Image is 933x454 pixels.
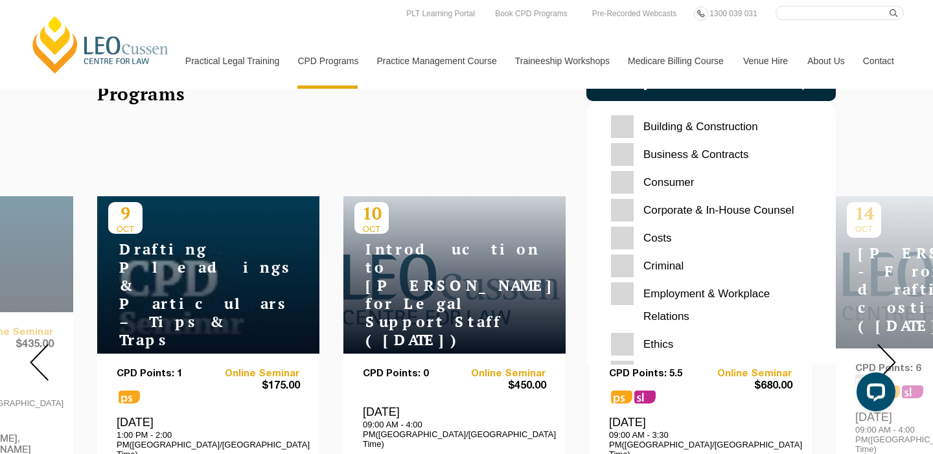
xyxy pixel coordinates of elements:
a: Practice Management Course [367,33,505,89]
label: Ethics [611,333,811,356]
label: Costs [611,227,811,249]
label: Family [611,361,811,383]
p: CPD Points: 1 [117,369,209,380]
div: [DATE] [363,405,546,449]
iframe: LiveChat chat widget [846,367,901,422]
a: Practical Legal Training [176,33,288,89]
h4: Drafting Pleadings & Particulars – Tips & Traps [108,240,270,349]
div: Sort by Practice Area of Law [586,101,836,365]
span: $450.00 [455,380,547,393]
a: About Us [798,33,853,89]
a: Contact [853,33,904,89]
a: Venue Hire [733,33,798,89]
label: Building & Construction [611,115,811,138]
label: Criminal [611,255,811,277]
a: Book CPD Programs [492,6,570,21]
a: Online Seminar [701,369,793,380]
img: Prev [30,344,49,381]
p: 9 [108,202,143,224]
p: CPD Points: 0 [363,369,455,380]
span: $680.00 [701,380,793,393]
span: OCT [108,224,143,234]
label: Corporate & In-House Counsel [611,199,811,221]
label: Employment & Workplace Relations [611,282,811,328]
p: 10 [354,202,389,224]
span: ps [119,391,140,403]
a: Pre-Recorded Webcasts [589,6,680,21]
a: Online Seminar [209,369,301,380]
a: Traineeship Workshops [505,33,618,89]
a: 1300 039 031 [706,6,760,21]
h4: Introduction to [PERSON_NAME] for Legal Support Staff ([DATE]) [354,240,516,349]
span: sl [634,391,656,403]
p: 09:00 AM - 4:00 PM([GEOGRAPHIC_DATA]/[GEOGRAPHIC_DATA] Time) [363,420,546,449]
a: PLT Learning Portal [403,6,478,21]
span: ps [611,391,632,403]
label: Consumer [611,171,811,194]
a: [PERSON_NAME] Centre for Law [29,14,172,75]
p: CPD Points: 5.5 [609,369,701,380]
a: CPD Programs [288,33,367,89]
a: Medicare Billing Course [618,33,733,89]
span: OCT [354,224,389,234]
a: Online Seminar [455,369,547,380]
img: Next [877,344,896,381]
label: Business & Contracts [611,143,811,166]
span: $175.00 [209,380,301,393]
span: 1300 039 031 [709,9,757,18]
